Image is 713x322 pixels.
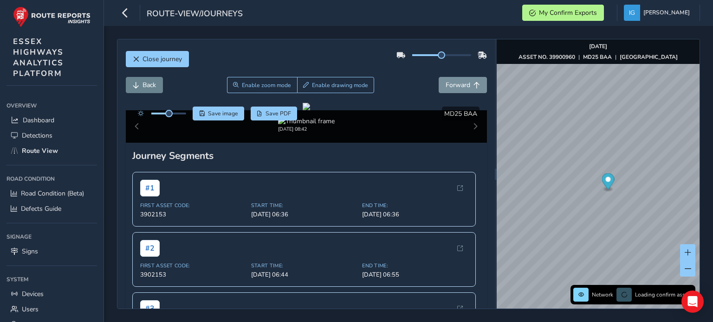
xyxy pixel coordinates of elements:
[624,5,693,21] button: [PERSON_NAME]
[6,143,97,158] a: Route View
[6,286,97,302] a: Devices
[620,53,678,61] strong: [GEOGRAPHIC_DATA]
[251,210,356,219] span: [DATE] 06:36
[13,6,91,27] img: rr logo
[140,300,160,317] span: # 3
[446,81,470,89] span: Forward
[140,271,246,279] span: 3902153
[519,53,678,61] div: | |
[643,5,690,21] span: [PERSON_NAME]
[6,172,97,186] div: Road Condition
[6,302,97,317] a: Users
[132,149,480,162] div: Journey Segments
[22,290,44,298] span: Devices
[583,53,612,61] strong: MD25 BAA
[6,99,97,113] div: Overview
[23,116,54,125] span: Dashboard
[21,204,61,213] span: Defects Guide
[362,202,467,209] span: End Time:
[251,107,298,120] button: PDF
[6,272,97,286] div: System
[208,110,238,117] span: Save image
[522,5,604,21] button: My Confirm Exports
[242,82,291,89] span: Enable zoom mode
[22,146,58,155] span: Route View
[519,53,575,61] strong: ASSET NO. 39900960
[140,202,246,209] span: First Asset Code:
[143,81,156,89] span: Back
[6,186,97,201] a: Road Condition (Beta)
[362,262,467,269] span: End Time:
[278,126,335,133] div: [DATE] 08:42
[278,117,335,126] img: Thumbnail frame
[140,180,160,196] span: # 1
[635,291,693,298] span: Loading confirm assets
[22,305,39,314] span: Users
[539,8,597,17] span: My Confirm Exports
[140,262,246,269] span: First Asset Code:
[6,113,97,128] a: Dashboard
[266,110,291,117] span: Save PDF
[312,82,368,89] span: Enable drawing mode
[681,290,704,313] div: Open Intercom Messenger
[602,173,615,192] div: Map marker
[251,262,356,269] span: Start Time:
[251,271,356,279] span: [DATE] 06:44
[140,210,246,219] span: 3902153
[21,189,84,198] span: Road Condition (Beta)
[589,43,607,50] strong: [DATE]
[126,51,189,67] button: Close journey
[362,271,467,279] span: [DATE] 06:55
[6,201,97,216] a: Defects Guide
[6,230,97,244] div: Signage
[140,240,160,257] span: # 2
[22,131,52,140] span: Detections
[251,202,356,209] span: Start Time:
[592,291,613,298] span: Network
[147,8,243,21] span: route-view/journeys
[22,247,38,256] span: Signs
[227,77,297,93] button: Zoom
[624,5,640,21] img: diamond-layout
[297,77,375,93] button: Draw
[6,244,97,259] a: Signs
[13,36,64,79] span: ESSEX HIGHWAYS ANALYTICS PLATFORM
[439,77,487,93] button: Forward
[126,77,163,93] button: Back
[143,55,182,63] span: Close journey
[193,107,244,120] button: Save
[362,210,467,219] span: [DATE] 06:36
[444,109,477,118] span: MD25 BAA
[6,128,97,143] a: Detections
